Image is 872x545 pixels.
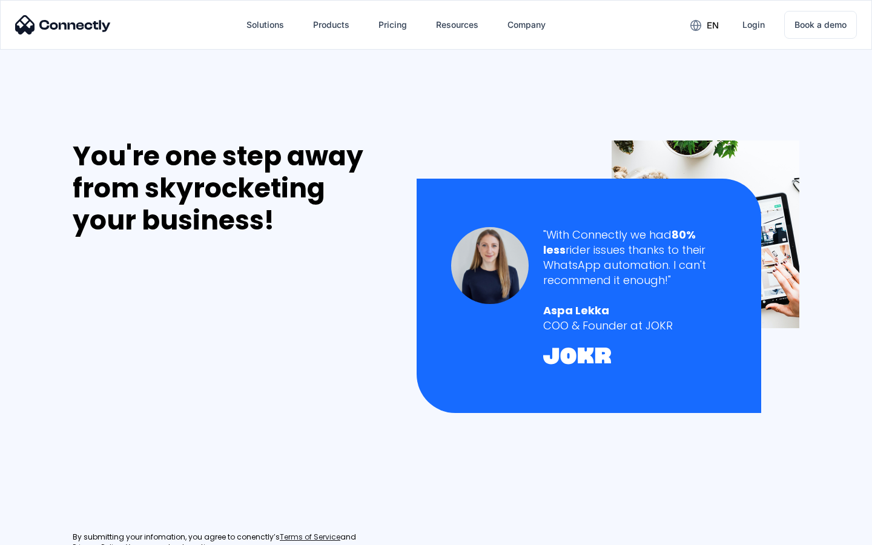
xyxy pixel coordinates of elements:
[507,16,546,33] div: Company
[24,524,73,541] ul: Language list
[543,318,727,333] div: COO & Founder at JOKR
[73,251,254,518] iframe: Form 0
[303,10,359,39] div: Products
[707,17,719,34] div: en
[543,303,609,318] strong: Aspa Lekka
[73,140,391,236] div: You're one step away from skyrocketing your business!
[246,16,284,33] div: Solutions
[280,532,340,543] a: Terms of Service
[313,16,349,33] div: Products
[498,10,555,39] div: Company
[369,10,417,39] a: Pricing
[681,16,728,34] div: en
[12,524,73,541] aside: Language selected: English
[378,16,407,33] div: Pricing
[15,15,111,35] img: Connectly Logo
[784,11,857,39] a: Book a demo
[237,10,294,39] div: Solutions
[436,16,478,33] div: Resources
[742,16,765,33] div: Login
[426,10,488,39] div: Resources
[543,227,696,257] strong: 80% less
[733,10,775,39] a: Login
[543,227,727,288] div: "With Connectly we had rider issues thanks to their WhatsApp automation. I can't recommend it eno...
